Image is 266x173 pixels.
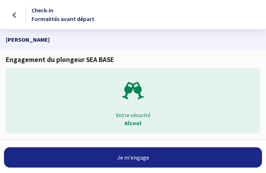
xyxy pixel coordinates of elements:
h1: Engagement du plongeur SEA BASE [6,55,260,64]
strong: Alcool [124,119,142,127]
span: Check-in Formalités avant départ [32,7,94,22]
a: Je m'engage [4,147,262,168]
p: [PERSON_NAME] [6,29,260,50]
p: Votre sécurité [11,111,255,119]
